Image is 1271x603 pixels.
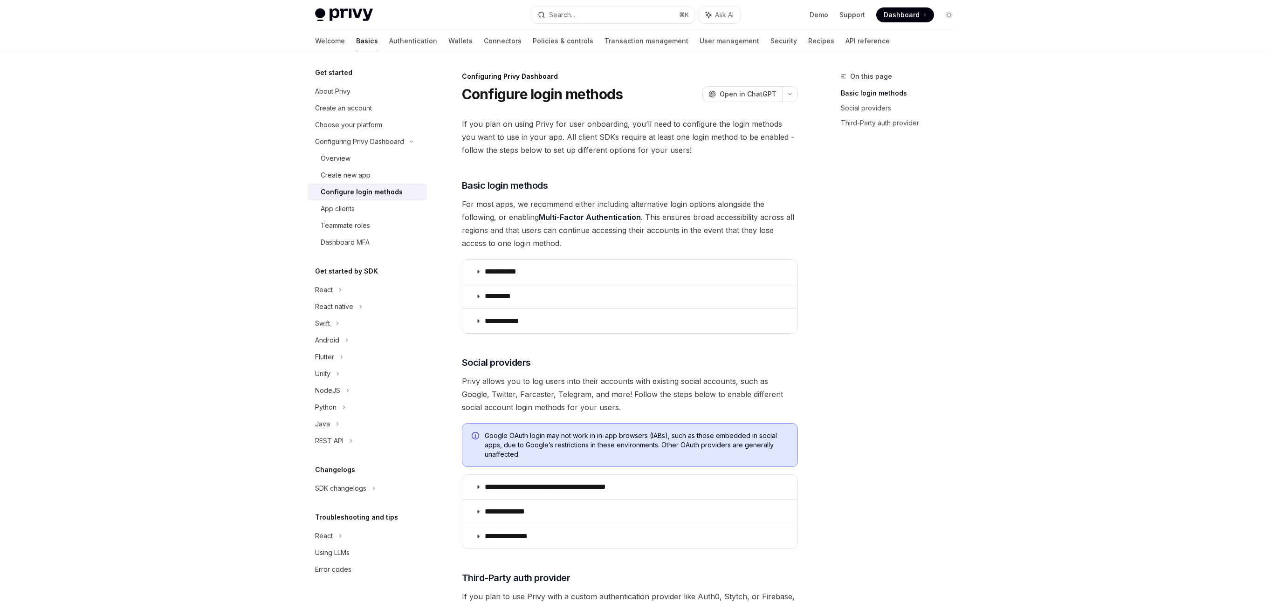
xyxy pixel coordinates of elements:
a: Social providers [841,101,964,116]
img: light logo [315,8,373,21]
div: Unity [315,368,330,379]
div: Create an account [315,103,372,114]
button: Open in ChatGPT [702,86,782,102]
button: Search...⌘K [531,7,694,23]
h5: Get started [315,67,352,78]
a: Using LLMs [308,544,427,561]
a: Connectors [484,30,522,52]
a: Support [839,10,865,20]
span: Social providers [462,356,531,369]
div: Search... [549,9,575,21]
a: Transaction management [605,30,688,52]
div: Configure login methods [321,186,403,198]
a: Multi-Factor Authentication [539,212,641,222]
a: Create an account [308,100,427,116]
a: Teammate roles [308,217,427,234]
div: Choose your platform [315,119,382,130]
div: React [315,284,333,295]
div: Dashboard MFA [321,237,370,248]
svg: Info [472,432,481,441]
span: Open in ChatGPT [720,89,776,99]
a: Recipes [808,30,834,52]
a: Choose your platform [308,116,427,133]
div: Python [315,402,337,413]
div: Flutter [315,351,334,363]
a: About Privy [308,83,427,100]
div: Swift [315,318,330,329]
span: Privy allows you to log users into their accounts with existing social accounts, such as Google, ... [462,375,798,414]
a: Welcome [315,30,345,52]
a: Security [770,30,797,52]
a: Create new app [308,167,427,184]
div: React native [315,301,353,312]
span: For most apps, we recommend either including alternative login options alongside the following, o... [462,198,798,250]
a: App clients [308,200,427,217]
div: NodeJS [315,385,340,396]
a: Dashboard [876,7,934,22]
a: Demo [810,10,828,20]
a: Wallets [448,30,473,52]
div: Configuring Privy Dashboard [315,136,404,147]
div: React [315,530,333,541]
div: Overview [321,153,350,164]
span: ⌘ K [679,11,689,19]
button: Toggle dark mode [941,7,956,22]
h5: Troubleshooting and tips [315,512,398,523]
h1: Configure login methods [462,86,623,103]
div: Error codes [315,564,351,575]
a: User management [700,30,759,52]
div: REST API [315,435,344,446]
a: Basic login methods [841,86,964,101]
div: Android [315,335,339,346]
div: App clients [321,203,355,214]
a: Authentication [389,30,437,52]
div: Java [315,418,330,430]
div: About Privy [315,86,350,97]
div: Teammate roles [321,220,370,231]
a: Configure login methods [308,184,427,200]
a: Dashboard MFA [308,234,427,251]
h5: Changelogs [315,464,355,475]
button: Ask AI [699,7,740,23]
div: Using LLMs [315,547,350,558]
span: If you plan on using Privy for user onboarding, you’ll need to configure the login methods you wa... [462,117,798,157]
a: Third-Party auth provider [841,116,964,130]
div: SDK changelogs [315,483,366,494]
div: Configuring Privy Dashboard [462,72,798,81]
a: Error codes [308,561,427,578]
span: Ask AI [715,10,734,20]
a: API reference [845,30,890,52]
span: Dashboard [884,10,920,20]
div: Create new app [321,170,371,181]
span: Google OAuth login may not work in in-app browsers (IABs), such as those embedded in social apps,... [485,431,788,459]
h5: Get started by SDK [315,266,378,277]
a: Basics [356,30,378,52]
span: Basic login methods [462,179,548,192]
a: Policies & controls [533,30,593,52]
span: Third-Party auth provider [462,571,570,584]
span: On this page [850,71,892,82]
a: Overview [308,150,427,167]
